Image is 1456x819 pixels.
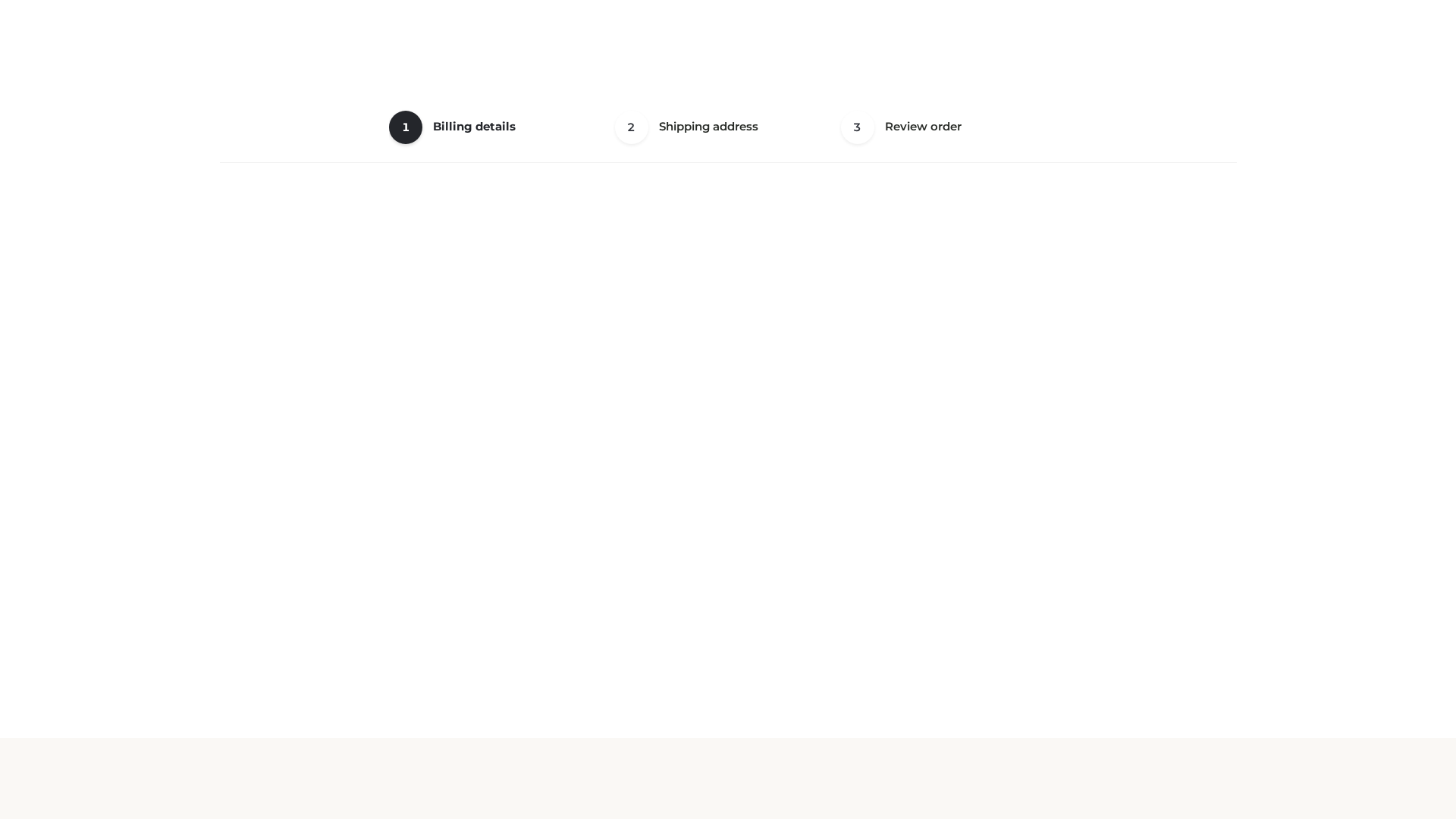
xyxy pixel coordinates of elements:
span: Billing details [433,119,516,133]
span: 3 [841,111,874,144]
span: Shipping address [659,119,758,133]
span: 1 [389,111,422,144]
span: Review order [885,119,962,133]
span: 2 [615,111,648,144]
